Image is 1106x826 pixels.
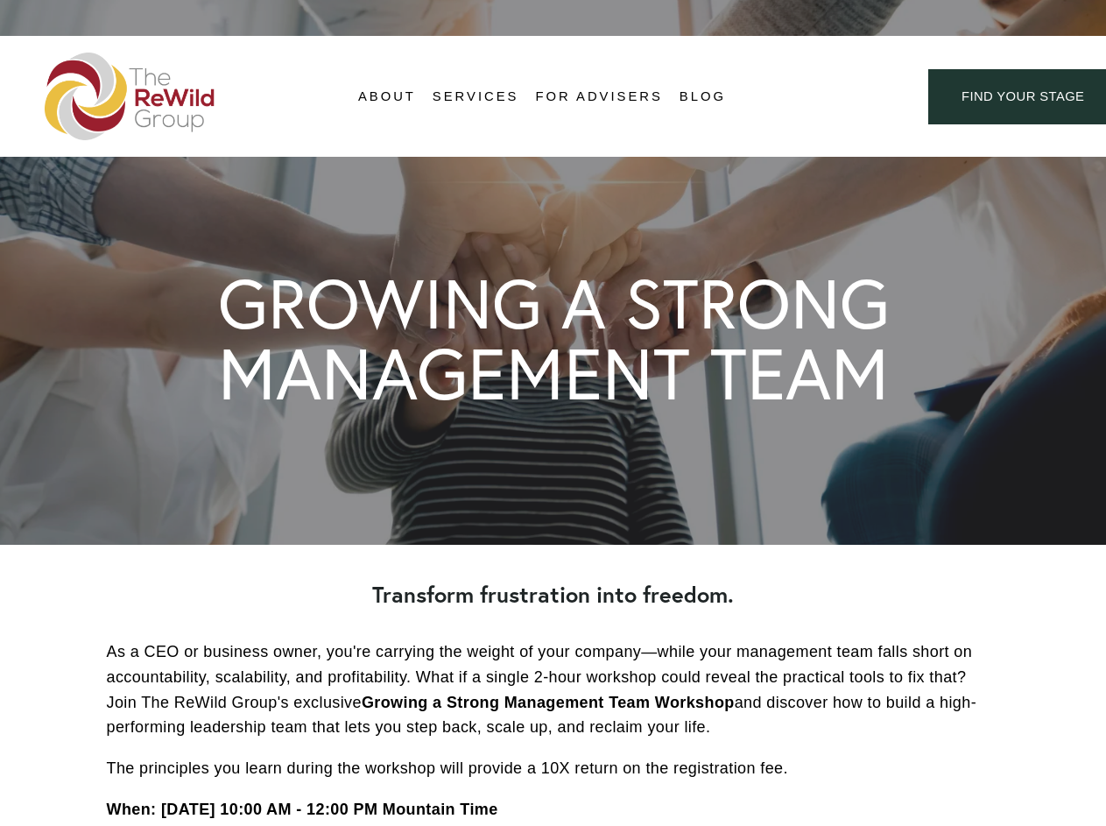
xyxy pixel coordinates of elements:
[107,801,157,818] strong: When:
[433,84,519,110] a: folder dropdown
[107,756,1000,781] p: The principles you learn during the workshop will provide a 10X return on the registration fee.
[362,694,735,711] strong: Growing a Strong Management Team Workshop
[358,84,416,110] a: folder dropdown
[535,84,662,110] a: For Advisers
[218,338,889,409] h1: MANAGEMENT TEAM
[680,84,726,110] a: Blog
[218,269,890,338] h1: GROWING A STRONG
[107,639,1000,740] p: As a CEO or business owner, you're carrying the weight of your company—while your management team...
[358,85,416,109] span: About
[45,53,216,140] img: The ReWild Group
[433,85,519,109] span: Services
[372,580,734,609] strong: Transform frustration into freedom.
